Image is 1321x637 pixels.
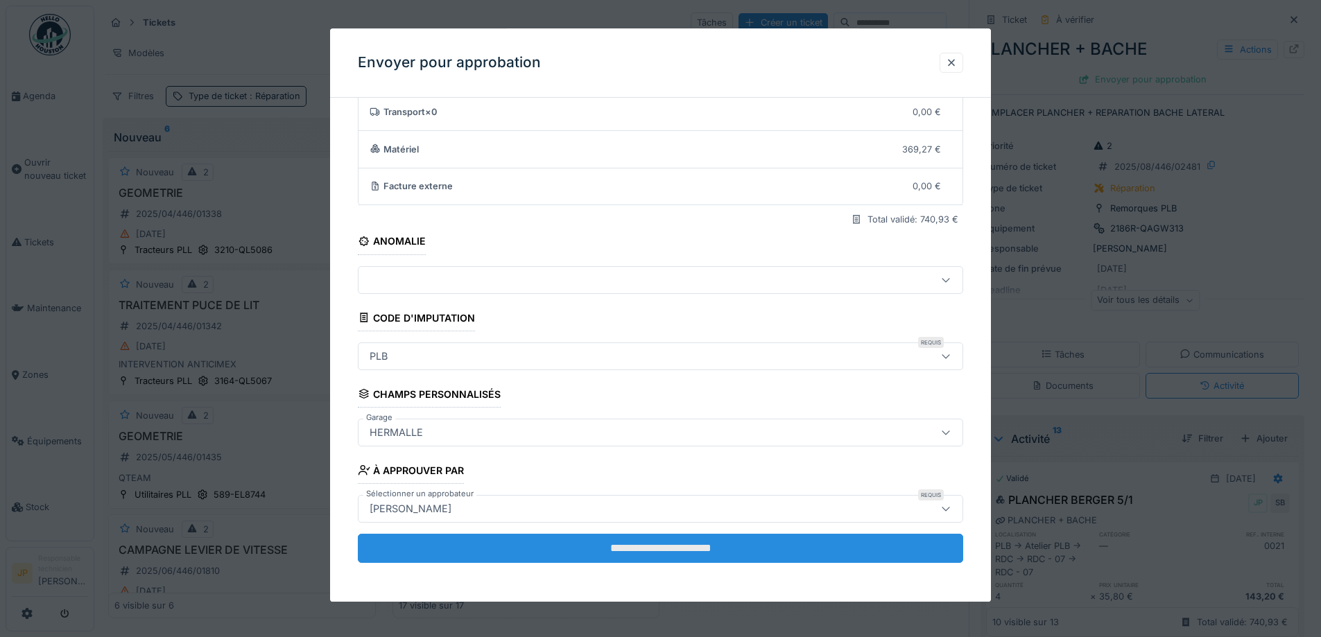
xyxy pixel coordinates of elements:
div: 0,00 € [913,105,941,119]
div: Transport × 0 [370,105,902,119]
summary: Transport×00,00 € [364,99,957,125]
div: 369,27 € [902,143,941,156]
div: PLB [364,349,393,364]
div: Code d'imputation [358,308,475,331]
div: Facture externe [370,180,902,193]
div: [PERSON_NAME] [364,501,457,516]
div: HERMALLE [364,425,429,440]
h3: Envoyer pour approbation [358,54,541,71]
div: À approuver par [358,460,464,484]
div: Requis [918,489,944,500]
div: 0,00 € [913,180,941,193]
summary: Facture externe0,00 € [364,174,957,200]
div: Total validé: 740,93 € [867,213,958,227]
div: Anomalie [358,232,426,255]
div: Matériel [370,143,892,156]
label: Sélectionner un approbateur [363,488,476,500]
label: Garage [363,412,395,424]
div: Requis [918,337,944,348]
summary: Matériel369,27 € [364,137,957,162]
div: Champs personnalisés [358,384,501,408]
